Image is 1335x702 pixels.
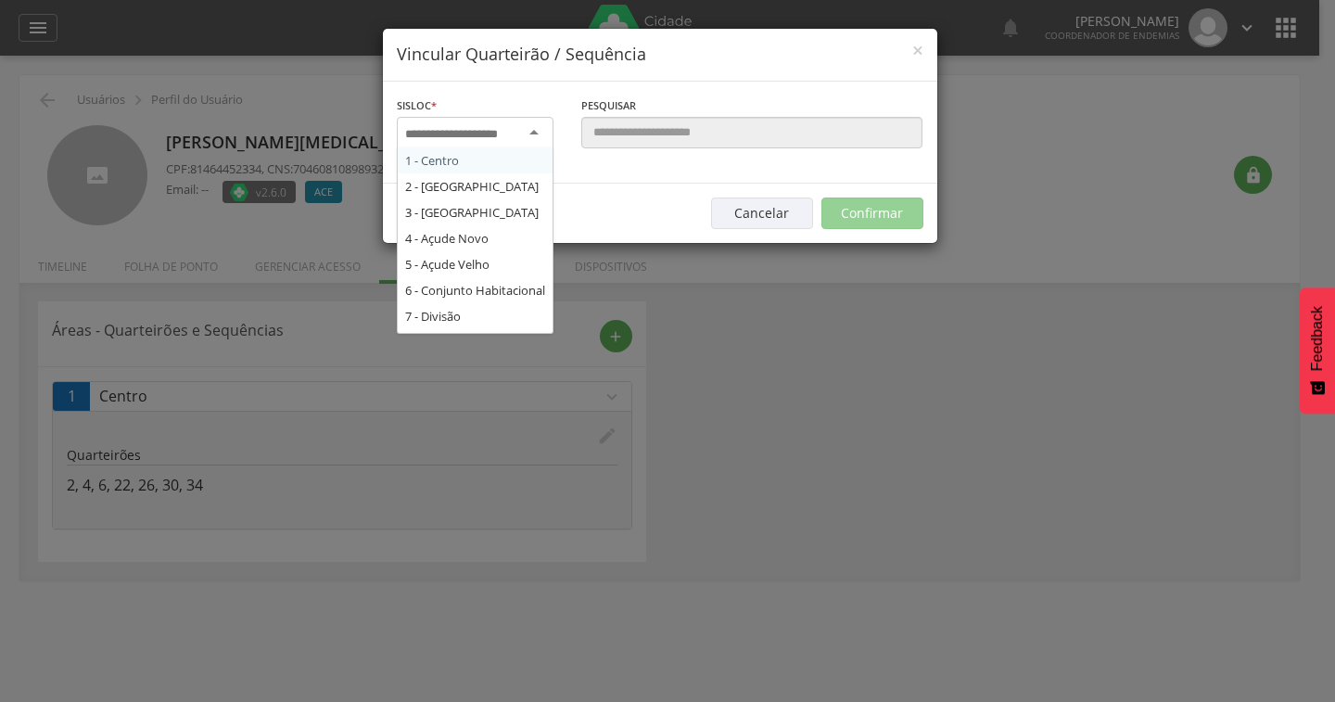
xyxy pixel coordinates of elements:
[821,198,923,229] button: Confirmar
[1300,287,1335,414] button: Feedback - Mostrar pesquisa
[397,98,431,112] span: Sisloc
[398,251,553,277] div: 5 - Açude Velho
[397,43,923,67] h4: Vincular Quarteirão / Sequência
[912,37,923,63] span: ×
[581,98,636,112] span: Pesquisar
[398,277,553,303] div: 6 - Conjunto Habitacional
[1309,306,1326,371] span: Feedback
[398,303,553,329] div: 7 - Divisão
[398,147,553,173] div: 1 - Centro
[398,329,553,355] div: 8 - Fátima
[398,225,553,251] div: 4 - Açude Novo
[398,199,553,225] div: 3 - [GEOGRAPHIC_DATA]
[912,41,923,60] button: Close
[711,198,813,229] button: Cancelar
[398,173,553,199] div: 2 - [GEOGRAPHIC_DATA]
